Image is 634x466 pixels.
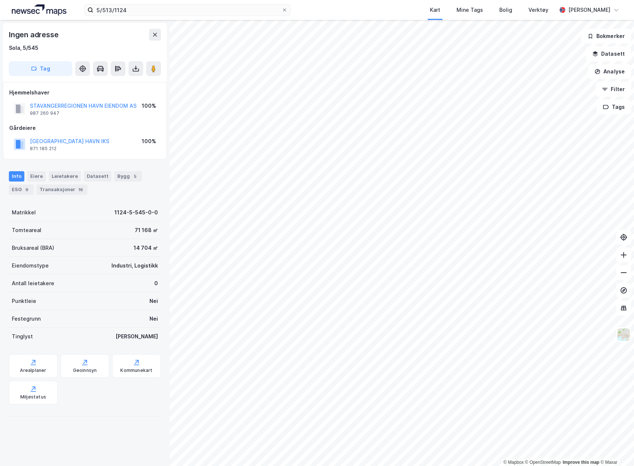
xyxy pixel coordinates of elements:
[12,208,36,217] div: Matrikkel
[73,367,97,373] div: Geoinnsyn
[84,171,111,182] div: Datasett
[563,460,599,465] a: Improve this map
[120,367,152,373] div: Kommunekart
[30,146,56,152] div: 871 185 212
[588,64,631,79] button: Analyse
[596,82,631,97] button: Filter
[597,431,634,466] div: Kontrollprogram for chat
[597,100,631,114] button: Tags
[12,226,41,235] div: Tomteareal
[111,261,158,270] div: Industri, Logistikk
[430,6,440,14] div: Kart
[581,29,631,44] button: Bokmerker
[114,208,158,217] div: 1124-5-545-0-0
[9,88,161,97] div: Hjemmelshaver
[154,279,158,288] div: 0
[597,431,634,466] iframe: Chat Widget
[20,367,46,373] div: Arealplaner
[37,184,87,195] div: Transaksjoner
[9,44,38,52] div: Sola, 5/545
[9,29,60,41] div: Ingen adresse
[134,244,158,252] div: 14 704 ㎡
[93,4,282,15] input: Søk på adresse, matrikkel, gårdeiere, leietakere eller personer
[131,173,139,180] div: 5
[12,332,33,341] div: Tinglyst
[525,460,561,465] a: OpenStreetMap
[23,186,31,193] div: 9
[12,279,54,288] div: Antall leietakere
[142,101,156,110] div: 100%
[9,61,72,76] button: Tag
[499,6,512,14] div: Bolig
[528,6,548,14] div: Verktøy
[49,171,81,182] div: Leietakere
[20,394,46,400] div: Miljøstatus
[456,6,483,14] div: Mine Tags
[114,171,142,182] div: Bygg
[586,46,631,61] button: Datasett
[12,297,36,306] div: Punktleie
[503,460,524,465] a: Mapbox
[135,226,158,235] div: 71 168 ㎡
[9,184,34,195] div: ESG
[27,171,46,182] div: Eiere
[617,328,631,342] img: Z
[142,137,156,146] div: 100%
[12,314,41,323] div: Festegrunn
[12,261,49,270] div: Eiendomstype
[149,297,158,306] div: Nei
[12,4,66,15] img: logo.a4113a55bc3d86da70a041830d287a7e.svg
[77,186,85,193] div: 16
[9,171,24,182] div: Info
[30,110,59,116] div: 987 260 947
[568,6,610,14] div: [PERSON_NAME]
[9,124,161,132] div: Gårdeiere
[149,314,158,323] div: Nei
[12,244,54,252] div: Bruksareal (BRA)
[116,332,158,341] div: [PERSON_NAME]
